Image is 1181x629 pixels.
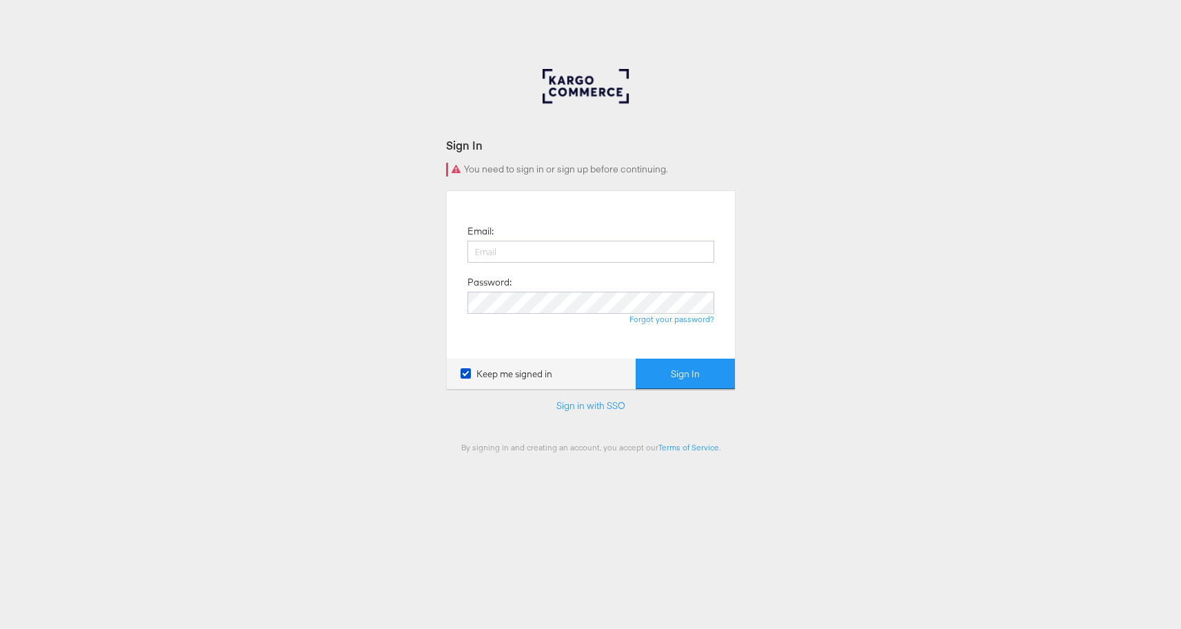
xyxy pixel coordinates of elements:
label: Keep me signed in [461,368,552,381]
label: Email: [467,225,494,238]
a: Sign in with SSO [556,399,625,412]
div: You need to sign in or sign up before continuing. [446,163,736,177]
a: Terms of Service [658,442,719,452]
label: Password: [467,276,512,289]
div: By signing in and creating an account, you accept our . [446,442,736,452]
input: Email [467,241,714,263]
a: Forgot your password? [629,314,714,324]
div: Sign In [446,137,736,153]
button: Sign In [636,359,735,390]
